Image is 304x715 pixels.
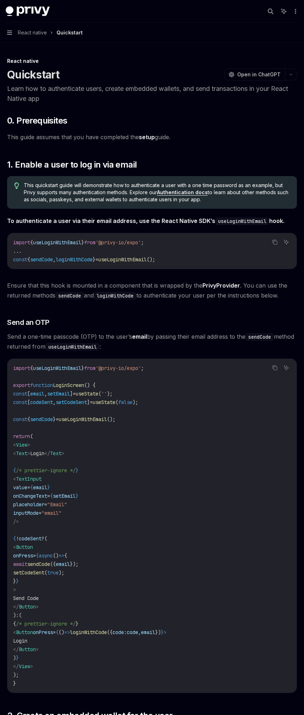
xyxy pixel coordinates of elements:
span: function [30,382,53,388]
span: { [13,621,16,627]
span: , [53,399,56,405]
span: } [16,655,19,661]
span: ( [98,391,101,397]
span: '' [101,391,107,397]
code: sendCode [245,333,274,341]
span: { [56,629,59,635]
span: ); [107,391,113,397]
span: () { [84,382,96,388]
span: code: [113,629,127,635]
span: = [39,510,42,516]
span: onPress [13,552,33,559]
span: ( [44,535,47,542]
span: code [127,629,138,635]
span: = [47,493,50,499]
span: Ensure that this hook is mounted in a component that is wrapped by the . You can use the returned... [7,280,297,300]
code: useLoginWithEmail [215,217,269,225]
span: < [13,442,16,448]
span: < [13,476,16,482]
span: [ [27,391,30,397]
span: export [13,382,30,388]
span: = [53,629,56,635]
span: ({ [107,629,113,635]
span: ; [141,365,144,371]
span: email [30,391,44,397]
span: ? [42,535,44,542]
span: }); [70,561,78,567]
a: setup [139,133,155,141]
span: { [64,552,67,559]
span: Button [19,646,36,653]
span: setCodeSent [56,399,87,405]
span: < [13,629,16,635]
span: {async [36,552,53,559]
span: () [59,629,64,635]
span: React native [18,28,47,37]
span: loginWithCode [70,629,107,635]
span: Send an OTP [7,317,49,327]
span: useState [76,391,98,397]
span: useState [93,399,115,405]
span: View [19,663,30,670]
span: = [96,256,98,263]
span: codeSent [30,399,53,405]
span: from [84,365,96,371]
span: useLoginWithEmail [98,256,147,263]
svg: Tip [14,182,19,189]
span: { [30,239,33,246]
span: => [59,552,64,559]
span: ( [30,433,33,440]
span: </ [13,604,19,610]
p: Learn how to authenticate users, create embedded wallets, and send transactions in your React Nat... [7,84,297,104]
span: , [138,629,141,635]
span: (); [147,256,155,263]
span: const [13,391,27,397]
span: loginWithCode [56,256,93,263]
span: codeSent [19,535,42,542]
span: useLoginWithEmail [33,239,81,246]
span: ( [44,569,47,576]
span: setEmail [47,391,70,397]
span: import [13,239,30,246]
span: } [76,467,78,474]
span: sendCode [30,256,53,263]
span: /* prettier-ignore */ [16,621,76,627]
span: Login [13,638,27,644]
span: setCodeSent [13,569,44,576]
span: , [44,391,47,397]
span: { [13,467,16,474]
span: </ [13,663,19,670]
span: ); [59,569,64,576]
span: </ [44,450,50,457]
span: { [13,535,16,542]
span: true [47,569,59,576]
span: const [13,256,27,263]
span: < [13,544,16,550]
span: : [16,612,19,618]
span: from [84,239,96,246]
span: onPress [33,629,53,635]
span: { [50,493,53,499]
span: = [33,552,36,559]
span: > [27,442,30,448]
span: > [36,604,39,610]
span: () [53,552,59,559]
strong: To authenticate a user via their email address, use the React Native SDK’s hook. [7,217,284,224]
span: email [56,561,70,567]
span: } [76,493,78,499]
span: </ [13,646,19,653]
span: useLoginWithEmail [33,365,81,371]
span: Button [16,544,33,550]
span: { [30,484,33,491]
span: value [13,484,27,491]
span: = [56,416,59,422]
span: , [53,256,56,263]
span: Text [16,450,27,457]
span: > [61,450,64,457]
button: Open in ChatGPT [224,69,285,81]
span: ! [16,535,19,542]
span: ( [115,399,118,405]
button: Copy the contents from the code block [270,363,279,372]
span: > [30,663,33,670]
span: LoginScreen [53,382,84,388]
